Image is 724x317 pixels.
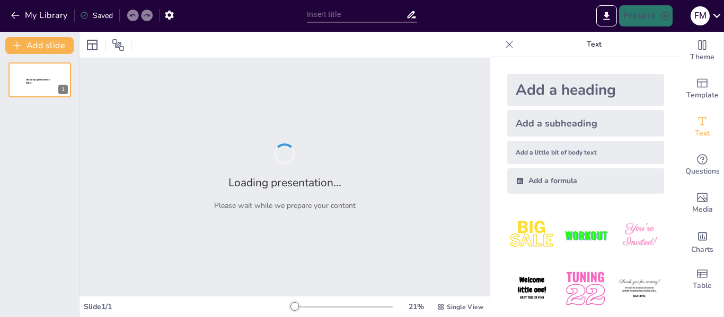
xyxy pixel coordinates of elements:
[507,110,664,137] div: Add a subheading
[681,70,723,108] div: Add ready made slides
[695,128,710,139] span: Text
[507,74,664,106] div: Add a heading
[5,37,74,54] button: Add slide
[681,32,723,70] div: Change the overall theme
[507,264,557,313] img: 4.jpeg
[403,302,429,312] div: 21 %
[685,166,720,177] span: Questions
[214,201,356,211] p: Please wait while we prepare your content
[561,264,610,313] img: 5.jpeg
[84,37,101,53] div: Layout
[596,5,617,26] button: Export to PowerPoint
[8,62,71,97] div: 1
[228,175,341,190] h2: Loading presentation...
[561,211,610,260] img: 2.jpeg
[58,85,68,94] div: 1
[26,78,50,84] span: Sendsteps presentation editor
[681,146,723,184] div: Get real-time input from your audience
[691,6,710,25] div: F M
[681,184,723,222] div: Add images, graphics, shapes or video
[681,222,723,260] div: Add charts and graphs
[619,5,672,26] button: Present
[686,89,719,101] span: Template
[681,260,723,298] div: Add a table
[507,141,664,164] div: Add a little bit of body text
[447,303,483,311] span: Single View
[681,108,723,146] div: Add text boxes
[84,302,291,312] div: Slide 1 / 1
[692,204,713,215] span: Media
[615,264,664,313] img: 6.jpeg
[691,244,713,256] span: Charts
[691,5,710,26] button: F M
[507,211,557,260] img: 1.jpeg
[690,51,714,63] span: Theme
[615,211,664,260] img: 3.jpeg
[80,11,113,21] div: Saved
[112,39,125,51] span: Position
[307,7,406,22] input: Insert title
[507,168,664,194] div: Add a formula
[693,280,712,292] span: Table
[518,32,670,57] p: Text
[8,7,72,24] button: My Library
